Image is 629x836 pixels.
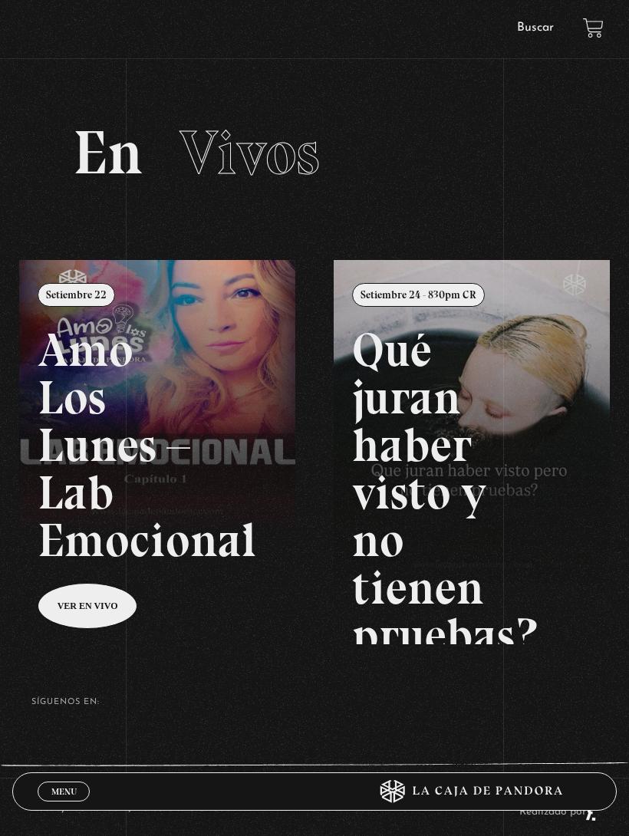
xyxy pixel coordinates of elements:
[46,800,82,811] span: Cerrar
[583,18,604,38] a: View your shopping cart
[179,116,320,189] span: Vivos
[73,122,556,183] h2: En
[51,787,77,796] span: Menu
[31,698,598,706] h4: SÍguenos en:
[517,21,554,34] a: Buscar
[519,806,598,818] a: Realizado por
